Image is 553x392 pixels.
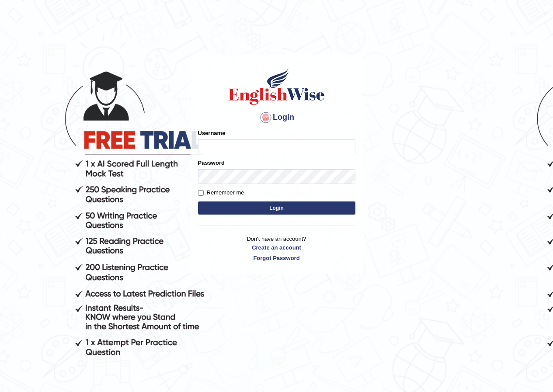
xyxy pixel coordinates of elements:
[227,67,327,106] img: Logo of English Wise sign in for intelligent practice with AI
[198,201,355,215] button: Login
[198,188,244,197] label: Remember me
[198,111,355,125] h4: Login
[198,243,355,252] a: Create an account
[198,159,225,167] label: Password
[198,235,355,262] p: Don't have an account?
[198,254,355,262] a: Forgot Password
[198,129,226,137] label: Username
[198,190,204,196] input: Remember me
